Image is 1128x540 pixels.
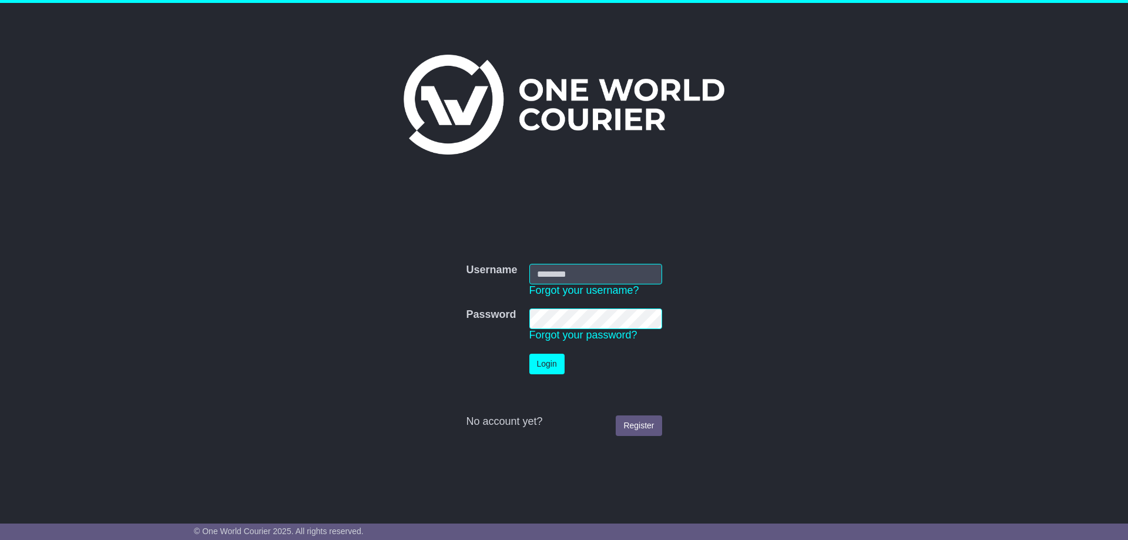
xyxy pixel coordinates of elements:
button: Login [529,354,565,374]
a: Forgot your password? [529,329,637,341]
label: Password [466,308,516,321]
label: Username [466,264,517,277]
span: © One World Courier 2025. All rights reserved. [194,526,364,536]
a: Forgot your username? [529,284,639,296]
a: Register [616,415,662,436]
div: No account yet? [466,415,662,428]
img: One World [404,55,724,155]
